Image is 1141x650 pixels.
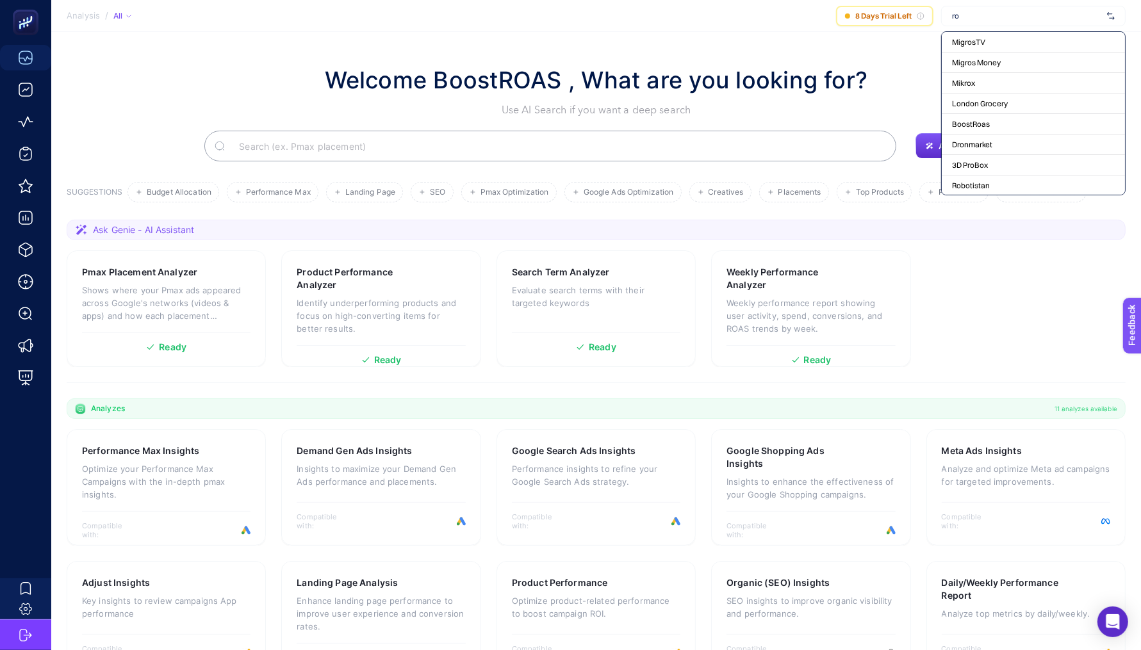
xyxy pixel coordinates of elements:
[82,462,250,501] p: Optimize your Performance Max Campaigns with the in-depth pmax insights.
[281,429,480,546] a: Demand Gen Ads InsightsInsights to maximize your Demand Gen Ads performance and placements.Compat...
[325,102,868,118] p: Use AI Search if you want a deep search
[726,266,855,291] h3: Weekly Performance Analyzer
[952,181,990,191] span: Robotistan
[374,355,402,364] span: Ready
[147,188,211,197] span: Budget Allocation
[926,429,1126,546] a: Meta Ads InsightsAnalyze and optimize Meta ad campaigns for targeted improvements.Compatible with:
[67,187,122,202] h3: SUGGESTIONS
[1107,10,1115,22] img: svg%3e
[67,250,266,367] a: Pmax Placement AnalyzerShows where your Pmax ads appeared across Google's networks (videos & apps...
[512,512,570,530] span: Compatible with:
[942,462,1110,488] p: Analyze and optimize Meta ad campaigns for targeted improvements.
[105,10,108,20] span: /
[297,444,412,457] h3: Demand Gen Ads Insights
[856,188,904,197] span: Top Products
[584,188,674,197] span: Google Ads Optimization
[281,250,480,367] a: Product Performance AnalyzerIdentify underperforming products and focus on high-converting items ...
[159,343,186,352] span: Ready
[915,133,987,159] button: AI Search
[939,141,977,151] span: AI Search
[297,297,465,335] p: Identify underperforming products and focus on high-converting items for better results.
[512,444,636,457] h3: Google Search Ads Insights
[512,576,608,589] h3: Product Performance
[711,250,910,367] a: Weekly Performance AnalyzerWeekly performance report showing user activity, spend, conversions, a...
[952,140,992,150] span: Dronmarket
[952,160,988,170] span: 3D ProBox
[480,188,549,197] span: Pmax Optimization
[939,188,981,197] span: Pmax terms
[726,521,784,539] span: Compatible with:
[711,429,910,546] a: Google Shopping Ads InsightsInsights to enhance the effectiveness of your Google Shopping campaig...
[246,188,311,197] span: Performance Max
[297,576,398,589] h3: Landing Page Analysis
[1055,403,1117,414] span: 11 analyzes available
[1097,606,1128,637] div: Open Intercom Messenger
[512,284,680,309] p: Evaluate search terms with their targeted keywords
[726,594,895,620] p: SEO insights to improve organic visibility and performance.
[804,355,832,364] span: Ready
[512,266,610,279] h3: Search Term Analyzer
[82,521,140,539] span: Compatible with:
[497,250,696,367] a: Search Term AnalyzerEvaluate search terms with their targeted keywordsReady
[726,576,830,589] h3: Organic (SEO) Insights
[942,444,1022,457] h3: Meta Ads Insights
[942,576,1071,602] h3: Daily/Weekly Performance Report
[67,429,266,546] a: Performance Max InsightsOptimize your Performance Max Campaigns with the in-depth pmax insights.C...
[942,512,999,530] span: Compatible with:
[778,188,821,197] span: Placements
[855,11,912,21] span: 8 Days Trial Left
[952,58,1001,68] span: Migros Money
[82,444,199,457] h3: Performance Max Insights
[709,188,744,197] span: Creatives
[93,223,194,236] span: Ask Genie - AI Assistant
[952,37,985,47] span: MigrosTV
[297,462,465,488] p: Insights to maximize your Demand Gen Ads performance and placements.
[589,343,616,352] span: Ready
[497,429,696,546] a: Google Search Ads InsightsPerformance insights to refine your Google Search Ads strategy.Compatib...
[229,128,886,164] input: Search
[942,607,1110,620] p: Analyze top metrics by daily/weekly.
[325,63,868,97] h1: Welcome BoostROAS , What are you looking for?
[297,266,425,291] h3: Product Performance Analyzer
[82,576,150,589] h3: Adjust Insights
[952,78,975,88] span: Mikrox
[297,594,465,633] p: Enhance landing page performance to improve user experience and conversion rates.
[91,403,125,414] span: Analyzes
[82,284,250,322] p: Shows where your Pmax ads appeared across Google's networks (videos & apps) and how each placemen...
[726,475,895,501] p: Insights to enhance the effectiveness of your Google Shopping campaigns.
[113,11,131,21] div: All
[67,11,100,21] span: Analysis
[952,119,990,129] span: BoostRoas
[952,99,1008,109] span: London Grocery
[952,11,1102,21] input: https://sunayyildirim.com.tr
[82,266,197,279] h3: Pmax Placement Analyzer
[512,594,680,620] p: Optimize product-related performance to boost campaign ROI.
[512,462,680,488] p: Performance insights to refine your Google Search Ads strategy.
[430,188,445,197] span: SEO
[726,444,855,470] h3: Google Shopping Ads Insights
[726,297,895,335] p: Weekly performance report showing user activity, spend, conversions, and ROAS trends by week.
[82,594,250,620] p: Key insights to review campaigns App performance
[8,4,49,14] span: Feedback
[345,188,395,197] span: Landing Page
[297,512,354,530] span: Compatible with:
